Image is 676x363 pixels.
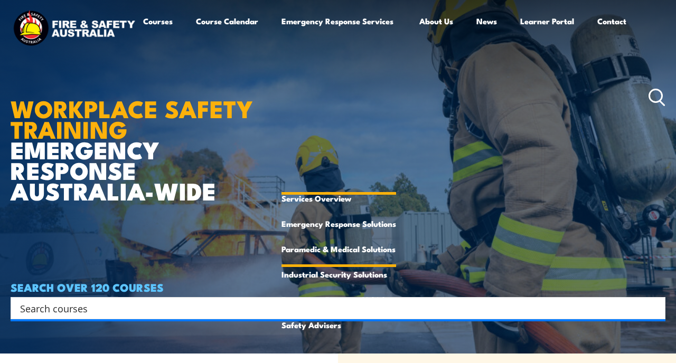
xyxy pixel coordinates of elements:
a: Emergency Response Services [281,8,396,186]
h1: EMERGENCY RESPONSE AUSTRALIA-WIDE [11,71,269,201]
a: Paramedic & Medical Solutions [281,236,396,262]
a: News [476,8,497,186]
input: Search input [20,300,642,316]
form: Search form [22,301,644,316]
a: Course Calendar [196,8,258,186]
button: Search magnifier button [647,301,662,316]
a: About Us [419,8,453,186]
h4: SEARCH OVER 120 COURSES [11,281,665,293]
a: Safety Advisers [281,312,396,338]
a: Learner Portal [520,8,574,186]
a: Courses [143,8,173,186]
a: Emergency Response Vehicles [281,287,396,312]
a: Emergency Response Solutions [281,211,396,236]
a: Contact [597,8,626,186]
a: Industrial Security Solutions [281,262,396,287]
a: Services Overview [281,186,396,211]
